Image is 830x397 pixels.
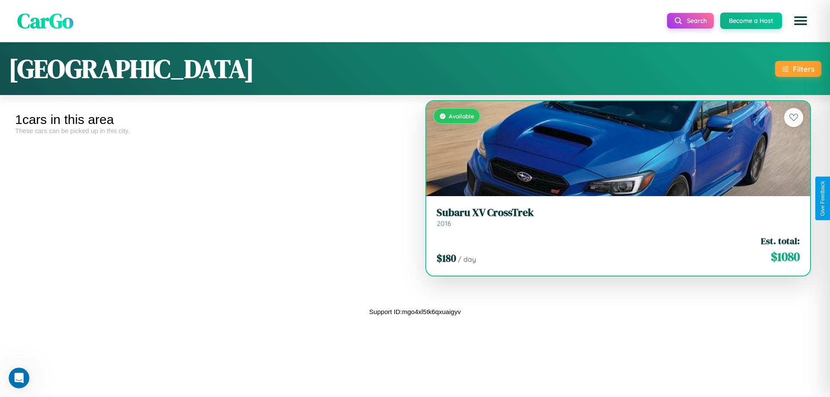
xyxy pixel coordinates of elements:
[761,235,800,247] span: Est. total:
[437,206,800,219] h3: Subaru XV CrossTrek
[369,306,461,318] p: Support ID: mgo4xl5tk6qxuaigyv
[15,127,409,134] div: These cars can be picked up in this city.
[775,61,821,77] button: Filters
[788,9,813,33] button: Open menu
[458,255,476,264] span: / day
[9,368,29,388] iframe: Intercom live chat
[437,251,456,265] span: $ 180
[9,51,254,86] h1: [GEOGRAPHIC_DATA]
[771,248,800,265] span: $ 1080
[793,64,814,73] div: Filters
[17,6,73,35] span: CarGo
[720,13,782,29] button: Become a Host
[15,112,409,127] div: 1 cars in this area
[449,112,474,120] span: Available
[437,206,800,228] a: Subaru XV CrossTrek2016
[667,13,714,29] button: Search
[437,219,451,228] span: 2016
[820,181,826,216] div: Give Feedback
[687,17,707,25] span: Search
